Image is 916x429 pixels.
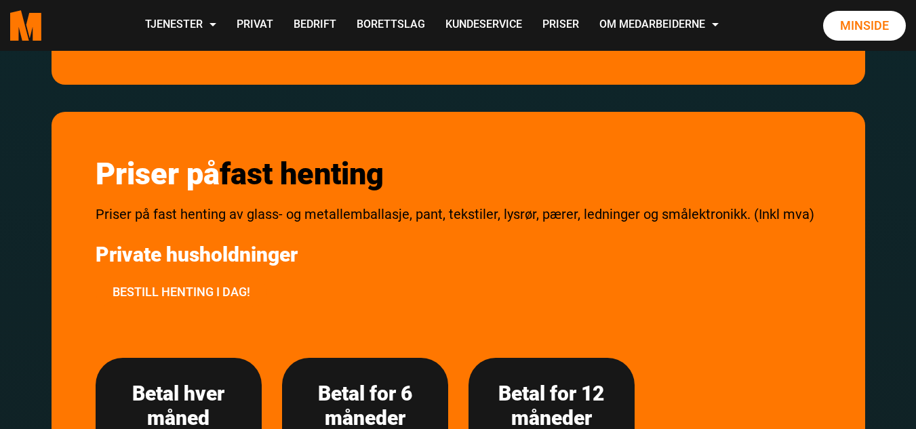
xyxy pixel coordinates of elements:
h2: Priser på [96,156,821,192]
a: Kundeservice [435,1,532,49]
span: fast henting [220,156,384,192]
span: Priser på fast henting av glass- og metallemballasje, pant, tekstiler, lysrør, pærer, ledninger o... [96,206,814,222]
a: Borettslag [346,1,435,49]
a: Tjenester [135,1,226,49]
p: Private husholdninger [96,243,821,267]
a: Minside [823,11,906,41]
a: Privat [226,1,283,49]
a: Om Medarbeiderne [589,1,729,49]
a: Bedrift [283,1,346,49]
a: Priser [532,1,589,49]
a: Bestill henting i dag! [96,277,267,307]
